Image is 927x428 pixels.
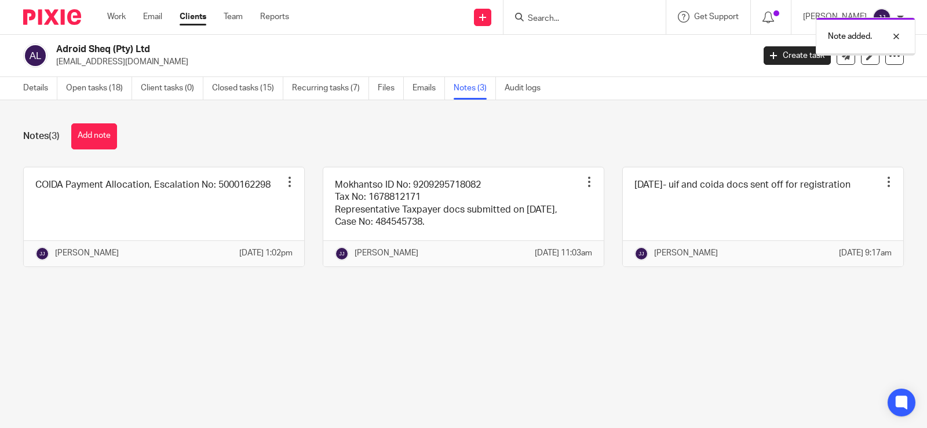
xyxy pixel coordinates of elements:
a: Work [107,11,126,23]
p: [DATE] 1:02pm [239,247,293,259]
a: Client tasks (0) [141,77,203,100]
p: [DATE] 11:03am [535,247,592,259]
a: Notes (3) [454,77,496,100]
img: svg%3E [335,247,349,261]
a: Details [23,77,57,100]
p: [PERSON_NAME] [55,247,119,259]
h2: Adroid Sheq (Pty) Ltd [56,43,608,56]
p: [DATE] 9:17am [839,247,892,259]
p: [PERSON_NAME] [355,247,418,259]
img: svg%3E [23,43,48,68]
p: [EMAIL_ADDRESS][DOMAIN_NAME] [56,56,746,68]
img: svg%3E [873,8,891,27]
a: Clients [180,11,206,23]
a: Files [378,77,404,100]
p: [PERSON_NAME] [654,247,718,259]
a: Email [143,11,162,23]
a: Open tasks (18) [66,77,132,100]
img: svg%3E [35,247,49,261]
a: Reports [260,11,289,23]
button: Add note [71,123,117,149]
p: Note added. [828,31,872,42]
a: Emails [413,77,445,100]
img: Pixie [23,9,81,25]
a: Closed tasks (15) [212,77,283,100]
a: Team [224,11,243,23]
a: Recurring tasks (7) [292,77,369,100]
a: Create task [764,46,831,65]
img: svg%3E [634,247,648,261]
h1: Notes [23,130,60,142]
span: (3) [49,131,60,141]
a: Audit logs [505,77,549,100]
